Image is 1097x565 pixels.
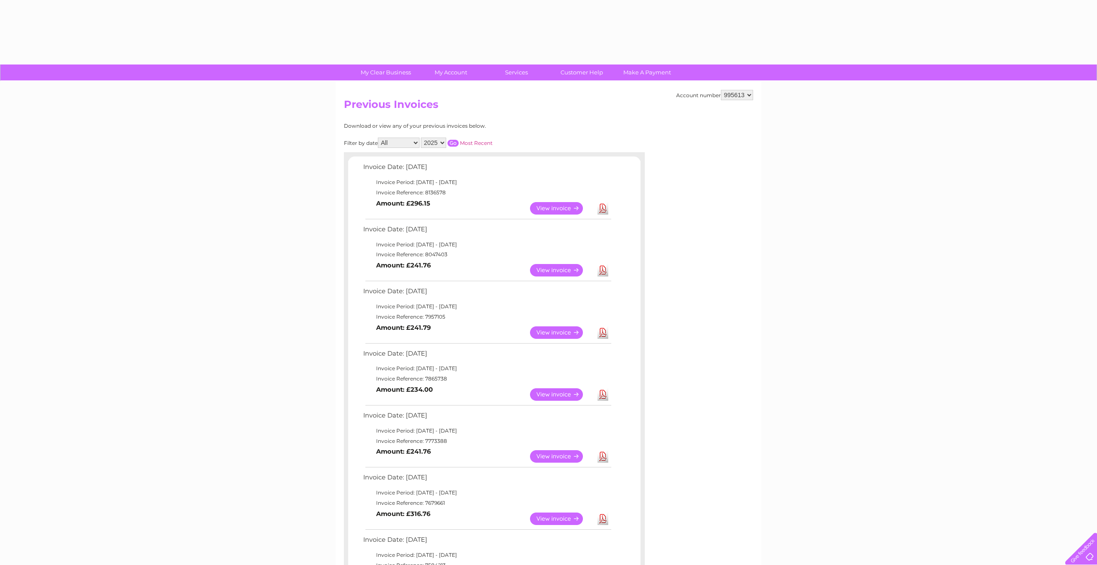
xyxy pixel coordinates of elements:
[344,123,570,129] div: Download or view any of your previous invoices below.
[546,64,617,80] a: Customer Help
[376,261,431,269] b: Amount: £241.76
[344,98,753,115] h2: Previous Invoices
[530,388,593,401] a: View
[361,249,613,260] td: Invoice Reference: 8047403
[361,550,613,560] td: Invoice Period: [DATE] - [DATE]
[361,348,613,364] td: Invoice Date: [DATE]
[530,264,593,276] a: View
[481,64,552,80] a: Services
[376,510,430,518] b: Amount: £316.76
[361,240,613,250] td: Invoice Period: [DATE] - [DATE]
[376,386,433,393] b: Amount: £234.00
[598,202,608,215] a: Download
[361,187,613,198] td: Invoice Reference: 8136578
[344,138,570,148] div: Filter by date
[361,436,613,446] td: Invoice Reference: 7773388
[460,140,493,146] a: Most Recent
[530,202,593,215] a: View
[361,312,613,322] td: Invoice Reference: 7957105
[361,177,613,187] td: Invoice Period: [DATE] - [DATE]
[598,264,608,276] a: Download
[598,326,608,339] a: Download
[361,498,613,508] td: Invoice Reference: 7679661
[361,410,613,426] td: Invoice Date: [DATE]
[361,161,613,177] td: Invoice Date: [DATE]
[598,388,608,401] a: Download
[361,286,613,301] td: Invoice Date: [DATE]
[598,513,608,525] a: Download
[416,64,487,80] a: My Account
[530,450,593,463] a: View
[530,513,593,525] a: View
[361,374,613,384] td: Invoice Reference: 7865738
[361,534,613,550] td: Invoice Date: [DATE]
[361,363,613,374] td: Invoice Period: [DATE] - [DATE]
[612,64,683,80] a: Make A Payment
[361,224,613,240] td: Invoice Date: [DATE]
[530,326,593,339] a: View
[361,488,613,498] td: Invoice Period: [DATE] - [DATE]
[676,90,753,100] div: Account number
[376,324,431,332] b: Amount: £241.79
[361,301,613,312] td: Invoice Period: [DATE] - [DATE]
[598,450,608,463] a: Download
[361,472,613,488] td: Invoice Date: [DATE]
[361,426,613,436] td: Invoice Period: [DATE] - [DATE]
[350,64,421,80] a: My Clear Business
[376,200,430,207] b: Amount: £296.15
[376,448,431,455] b: Amount: £241.76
